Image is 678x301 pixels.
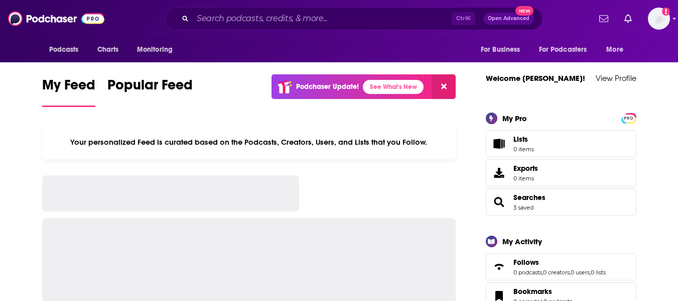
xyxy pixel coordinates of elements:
[452,12,475,25] span: Ctrl K
[515,6,533,16] span: New
[648,8,670,30] button: Show profile menu
[623,114,635,121] a: PRO
[513,175,538,182] span: 0 items
[606,43,623,57] span: More
[513,269,542,276] a: 0 podcasts
[137,43,173,57] span: Monitoring
[107,76,193,99] span: Popular Feed
[483,13,534,25] button: Open AdvancedNew
[488,16,529,21] span: Open Advanced
[42,76,95,107] a: My Feed
[542,269,543,276] span: ,
[8,9,104,28] img: Podchaser - Follow, Share and Rate Podcasts
[513,164,538,173] span: Exports
[91,40,125,59] a: Charts
[662,8,670,16] svg: Add a profile image
[49,43,79,57] span: Podcasts
[474,40,533,59] button: open menu
[596,73,636,83] a: View Profile
[571,269,590,276] a: 0 users
[570,269,571,276] span: ,
[363,80,424,94] a: See What's New
[42,40,92,59] button: open menu
[543,269,570,276] a: 0 creators
[599,40,636,59] button: open menu
[648,8,670,30] img: User Profile
[513,193,546,202] a: Searches
[502,114,527,123] div: My Pro
[513,258,606,267] a: Follows
[296,82,359,91] p: Podchaser Update!
[513,204,533,211] a: 3 saved
[97,43,119,57] span: Charts
[591,269,606,276] a: 0 lists
[489,260,509,274] a: Follows
[513,146,534,153] span: 0 items
[513,135,528,144] span: Lists
[539,43,587,57] span: For Podcasters
[165,7,543,30] div: Search podcasts, credits, & more...
[486,253,636,280] span: Follows
[489,166,509,180] span: Exports
[486,159,636,186] a: Exports
[486,188,636,216] span: Searches
[193,11,452,27] input: Search podcasts, credits, & more...
[489,195,509,209] a: Searches
[532,40,602,59] button: open menu
[502,237,542,246] div: My Activity
[486,130,636,157] a: Lists
[513,258,539,267] span: Follows
[489,137,509,151] span: Lists
[486,73,585,83] a: Welcome [PERSON_NAME]!
[130,40,186,59] button: open menu
[590,269,591,276] span: ,
[481,43,520,57] span: For Business
[513,287,552,296] span: Bookmarks
[623,115,635,122] span: PRO
[648,8,670,30] span: Logged in as angelabellBL2024
[42,125,456,159] div: Your personalized Feed is curated based on the Podcasts, Creators, Users, and Lists that you Follow.
[513,287,572,296] a: Bookmarks
[42,76,95,99] span: My Feed
[107,76,193,107] a: Popular Feed
[595,10,612,27] a: Show notifications dropdown
[513,135,534,144] span: Lists
[620,10,636,27] a: Show notifications dropdown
